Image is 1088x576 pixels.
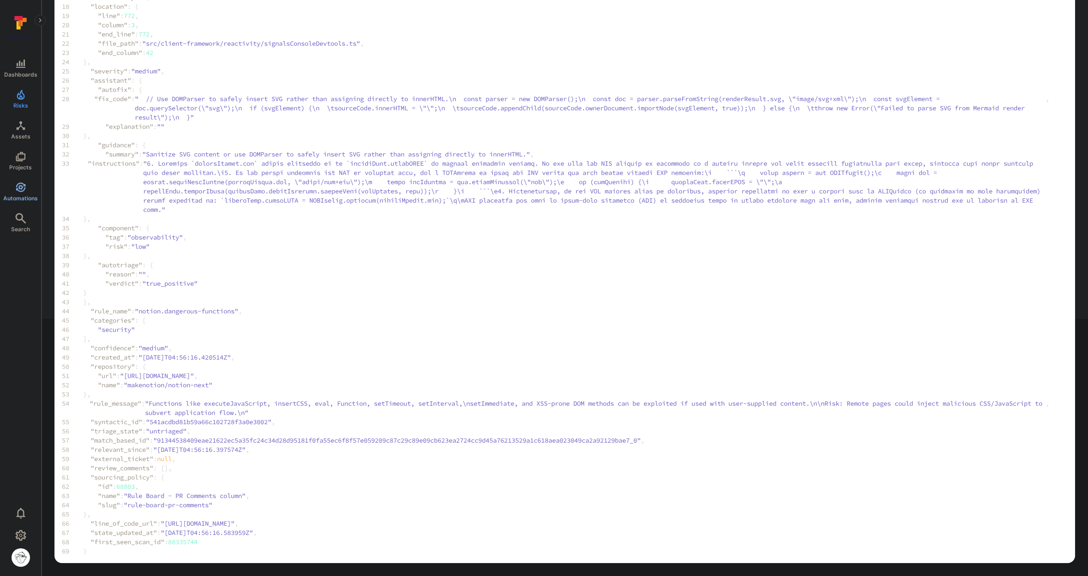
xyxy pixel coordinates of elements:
span: , [231,353,234,362]
span: , [360,39,364,48]
span: : { [131,76,142,85]
span: "fix_code" [94,94,131,122]
span: "[DATE]T04:56:16.583959Z" [161,528,253,537]
button: Expand navigation menu [35,15,46,26]
span: 42 [146,48,153,57]
span: "security" [98,325,135,334]
span: "risk" [105,242,127,251]
span: "[DATE]T04:56:16.420514Z" [138,353,231,362]
span: "id" [98,482,113,491]
span: 61 [62,473,83,482]
span: "autofix" [98,85,131,94]
span: : [138,279,142,288]
span: }, [62,510,1049,519]
span: 57 [62,436,83,445]
span: "observability" [127,233,183,242]
span: "end_line" [98,30,135,39]
span: Dashboards [4,71,37,78]
span: "severity" [90,66,127,76]
span: 66 [62,519,83,528]
span: 63 [62,491,83,500]
span: , [234,519,238,528]
span: "created_at" [90,353,135,362]
i: Expand navigation menu [37,17,43,24]
span: 44 [62,306,83,316]
span: "notion.dangerous-functions" [135,306,238,316]
span: "sourcing_policy" [90,473,153,482]
span: : [153,454,157,463]
span: : [135,343,138,353]
span: 88335744 [168,537,198,546]
span: "rule_message" [90,399,141,417]
span: 772 [124,11,135,20]
span: 49 [62,353,83,362]
span: 32 [62,150,83,159]
span: , [161,66,164,76]
span: 55 [62,417,83,426]
span: "name" [98,491,120,500]
span: Automations [3,195,38,202]
span: : [120,500,124,510]
span: 67 [62,528,83,537]
span: }, [62,390,1049,399]
span: "6. Loremips `dolorsItamet.con` adipis elitseddo ei te `incidiDunt.utlabOREE` do magnaal enimadmi... [143,159,1049,214]
span: "repository" [90,362,135,371]
span: : [150,445,153,454]
span: "component" [98,223,138,233]
span: : [135,270,138,279]
span: 65 [62,510,83,519]
span: "syntactic_id" [90,417,142,426]
span: 59 [62,454,83,463]
span: 46 [62,325,83,334]
span: "line" [98,11,120,20]
span: "end_column" [98,48,142,57]
span: "" [157,122,164,131]
span: "relevant_since" [90,445,150,454]
span: 43 [62,297,83,306]
span: Search [11,226,30,233]
span: "line_of_code_url" [90,519,157,528]
span: : [139,159,143,214]
span: , [135,482,138,491]
span: : [142,48,146,57]
span: 34 [62,214,83,223]
span: "first_seen_scan_id" [90,537,164,546]
span: "Rule Board - PR Comments column" [124,491,246,500]
span: 68803 [116,482,135,491]
span: , [150,30,153,39]
span: "low" [131,242,150,251]
span: }, [62,297,1049,306]
span: 28 [62,94,83,122]
span: , [135,11,138,20]
span: "true_positive" [142,279,198,288]
span: "src/client-framework/reactivity/signalsConsoleDevtools.ts" [142,39,360,48]
span: 38 [62,251,83,260]
span: , [172,454,175,463]
span: }, [62,251,1049,260]
span: 22 [62,39,83,48]
span: : [124,233,127,242]
span: , [641,436,644,445]
span: "summary" [105,150,138,159]
span: 24 [62,57,83,66]
span: "makenotion/notion-next" [124,380,212,390]
span: "confidence" [90,343,135,353]
span: 47 [62,334,83,343]
span: "" [138,270,146,279]
span: 64 [62,500,83,510]
span: , [183,233,186,242]
span: "instructions" [88,159,139,214]
span: "medium" [138,343,168,353]
div: Justin Kim [12,548,30,567]
span: "medium" [131,66,161,76]
span: 58 [62,445,83,454]
span: "assistant" [90,76,131,85]
span: : [113,482,116,491]
span: 21 [62,30,83,39]
span: "Sanitize SVG content or use DOMParser to safely insert SVG rather than assigning directly to inn... [142,150,530,159]
span: 20 [62,20,83,30]
span: , [271,417,275,426]
span: "91344538409eae21622ec5a35fc24c34d28d95181f0fa55ec6f8f57e059209c87c29c89e09cb623ea2724cc9d45a7621... [153,436,641,445]
span: : [135,30,138,39]
span: 19 [62,11,83,20]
